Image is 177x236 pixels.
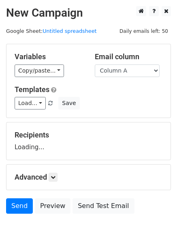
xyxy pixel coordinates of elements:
h5: Variables [15,52,83,61]
a: Load... [15,97,46,109]
a: Preview [35,198,70,214]
a: Daily emails left: 50 [117,28,171,34]
h2: New Campaign [6,6,171,20]
a: Copy/paste... [15,64,64,77]
a: Untitled spreadsheet [43,28,96,34]
h5: Advanced [15,173,162,182]
small: Google Sheet: [6,28,97,34]
span: Daily emails left: 50 [117,27,171,36]
a: Send [6,198,33,214]
a: Templates [15,85,49,94]
h5: Recipients [15,131,162,139]
button: Save [58,97,79,109]
a: Send Test Email [73,198,134,214]
h5: Email column [95,52,163,61]
div: Loading... [15,131,162,152]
